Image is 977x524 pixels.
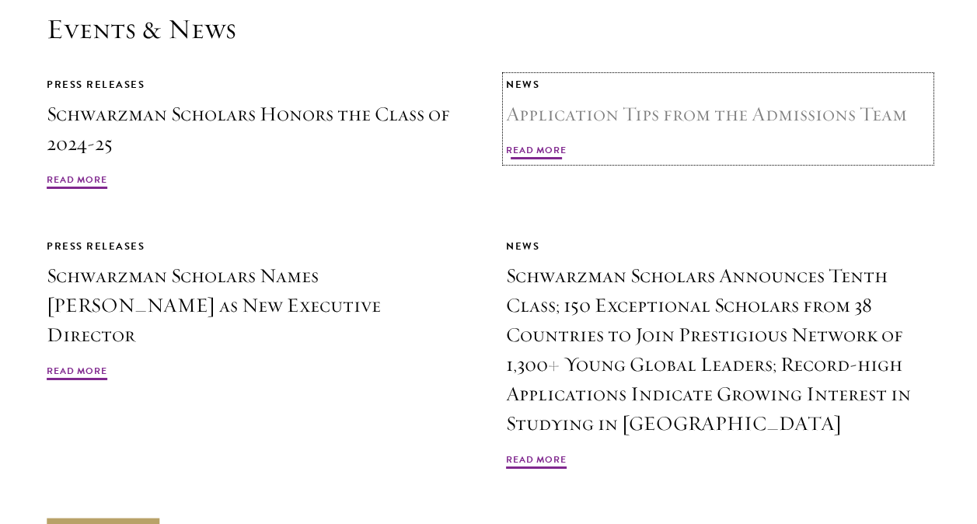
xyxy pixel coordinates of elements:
[47,76,471,93] div: Press Releases
[506,238,930,471] a: News Schwarzman Scholars Announces Tenth Class; 150 Exceptional Scholars from 38 Countries to Joi...
[506,76,930,93] div: News
[506,100,930,129] h3: Application Tips from the Admissions Team
[47,12,930,46] h2: Events & News
[47,364,107,383] span: Read More
[47,100,471,159] h3: Schwarzman Scholars Honors the Class of 2024-25
[506,76,930,162] a: News Application Tips from the Admissions Team Read More
[506,261,930,438] h3: Schwarzman Scholars Announces Tenth Class; 150 Exceptional Scholars from 38 Countries to Join Pre...
[506,143,567,162] span: Read More
[506,452,567,471] span: Read More
[47,238,471,255] div: Press Releases
[47,238,471,383] a: Press Releases Schwarzman Scholars Names [PERSON_NAME] as New Executive Director Read More
[506,238,930,255] div: News
[47,76,471,191] a: Press Releases Schwarzman Scholars Honors the Class of 2024-25 Read More
[47,173,107,191] span: Read More
[47,261,471,350] h3: Schwarzman Scholars Names [PERSON_NAME] as New Executive Director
